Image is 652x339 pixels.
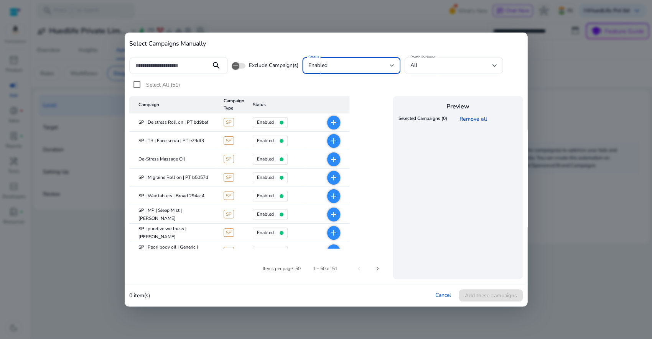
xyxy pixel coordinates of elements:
mat-cell: SP | TR | Face scrub | PT e79df3 [129,132,217,150]
h4: Preview [397,103,519,110]
div: Items per page: [263,265,294,272]
h4: enabled [257,138,274,143]
a: Remove all [459,115,490,123]
h4: enabled [257,248,274,254]
p: 0 item(s) [129,292,150,300]
span: SP [224,136,234,145]
span: All [410,62,417,69]
div: 50 [295,265,301,272]
mat-label: Portfolio Name [410,54,435,60]
mat-cell: SP | De stress Roll on | PT bd9bef [129,113,217,132]
h4: enabled [257,230,274,235]
span: SP [224,118,234,126]
span: Select All (51) [146,81,180,88]
mat-cell: SP | puretive wellness | [PERSON_NAME] [129,224,217,242]
h4: enabled [257,193,274,198]
mat-cell: SP | Wax tablets | Broad 294ac4 [129,187,217,205]
mat-icon: search [207,61,226,70]
span: SP [224,173,234,182]
h4: enabled [257,120,274,125]
span: SP [224,210,234,218]
th: Selected Campaigns (0) [397,113,449,125]
mat-label: Status [308,54,319,60]
h4: enabled [257,156,274,162]
span: SP [224,228,234,237]
mat-icon: add [329,155,338,164]
mat-icon: add [329,136,338,146]
mat-icon: add [329,247,338,256]
div: 1 – 50 of 51 [313,265,338,272]
h4: enabled [257,175,274,180]
span: SP [224,192,234,200]
mat-header-cell: Status [247,96,306,113]
button: Next page [368,259,387,278]
mat-header-cell: Campaign [129,96,217,113]
mat-icon: add [329,118,338,127]
span: enabled [308,62,328,69]
mat-cell: SP | Migraine Roll on | PT b5057d [129,169,217,187]
span: SP [224,247,234,255]
h4: Select Campaigns Manually [129,40,523,47]
mat-icon: add [329,210,338,219]
mat-icon: add [329,228,338,237]
mat-icon: add [329,173,338,182]
mat-header-cell: Campaign Type [217,96,247,113]
h4: enabled [257,211,274,217]
span: SP [224,155,234,163]
a: Cancel [435,292,451,299]
mat-icon: add [329,192,338,201]
span: Exclude Campaign(s) [249,62,298,69]
mat-cell: De-Stress Massage Oil [129,150,217,169]
mat-cell: SP | Psori body oil | Generic | Ex/Ph/Br [129,242,217,260]
mat-cell: SP | MP | Sleep Mist | [PERSON_NAME] [129,205,217,224]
